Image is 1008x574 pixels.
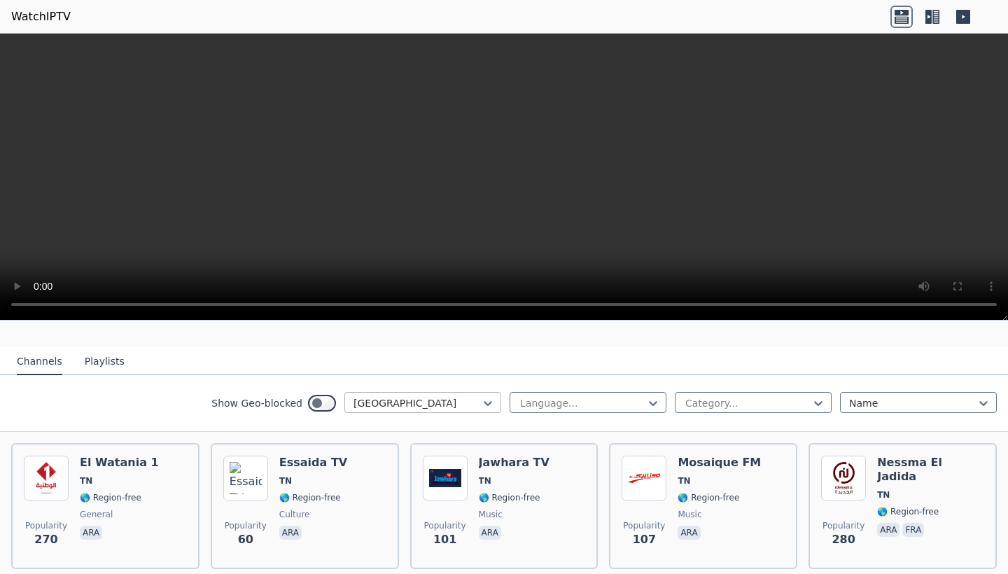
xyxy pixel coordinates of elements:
span: Popularity [225,520,267,531]
p: fra [902,523,924,537]
h6: Mosaique FM [678,456,761,470]
span: Popularity [822,520,864,531]
span: TN [279,475,292,486]
img: El Watania 1 [24,456,69,500]
img: Jawhara TV [423,456,468,500]
span: culture [279,509,310,520]
img: Nessma El Jadida [821,456,866,500]
span: Popularity [25,520,67,531]
p: ara [678,526,700,540]
p: ara [877,523,899,537]
span: 🌎 Region-free [80,492,141,503]
p: ara [479,526,501,540]
span: music [479,509,503,520]
span: 🌎 Region-free [678,492,739,503]
p: ara [80,526,102,540]
span: Popularity [623,520,665,531]
span: TN [80,475,92,486]
h6: El Watania 1 [80,456,159,470]
span: Popularity [424,520,466,531]
img: Mosaique FM [622,456,666,500]
span: music [678,509,701,520]
span: TN [479,475,491,486]
span: 107 [633,531,656,548]
span: 270 [34,531,57,548]
span: 280 [832,531,855,548]
h6: Essaida TV [279,456,347,470]
span: 🌎 Region-free [279,492,341,503]
button: Playlists [85,349,125,375]
a: WatchIPTV [11,8,71,25]
h6: Jawhara TV [479,456,549,470]
span: TN [877,489,890,500]
img: Essaida TV [223,456,268,500]
h6: Nessma El Jadida [877,456,984,484]
span: 60 [238,531,253,548]
span: TN [678,475,690,486]
span: 🌎 Region-free [877,506,939,517]
button: Channels [17,349,62,375]
span: general [80,509,113,520]
span: 101 [433,531,456,548]
label: Show Geo-blocked [211,396,302,410]
span: 🌎 Region-free [479,492,540,503]
p: ara [279,526,302,540]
